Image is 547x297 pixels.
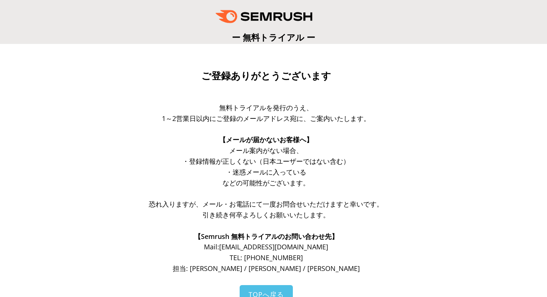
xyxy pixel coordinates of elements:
span: 無料トライアルを発行のうえ、 [219,103,313,112]
span: 引き続き何卒よろしくお願いいたします。 [202,210,330,219]
span: ・迷惑メールに入っている [226,167,306,176]
span: ー 無料トライアル ー [232,31,315,43]
span: TEL: [PHONE_NUMBER] [230,253,303,262]
span: ・登録情報が正しくない（日本ユーザーではない含む） [182,157,350,166]
span: メール案内がない場合、 [229,146,303,155]
span: ご登録ありがとうございます [201,70,331,82]
span: 恐れ入りますが、メール・お電話にて一度お問合せいただけますと幸いです。 [149,199,383,208]
span: 【Semrush 無料トライアルのお問い合わせ先】 [194,232,338,241]
span: などの可能性がございます。 [223,178,310,187]
span: 1～2営業日以内にご登録のメールアドレス宛に、ご案内いたします。 [162,114,370,123]
span: 【メールが届かないお客様へ】 [219,135,313,144]
span: 担当: [PERSON_NAME] / [PERSON_NAME] / [PERSON_NAME] [173,264,360,273]
span: Mail: [EMAIL_ADDRESS][DOMAIN_NAME] [204,242,328,251]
